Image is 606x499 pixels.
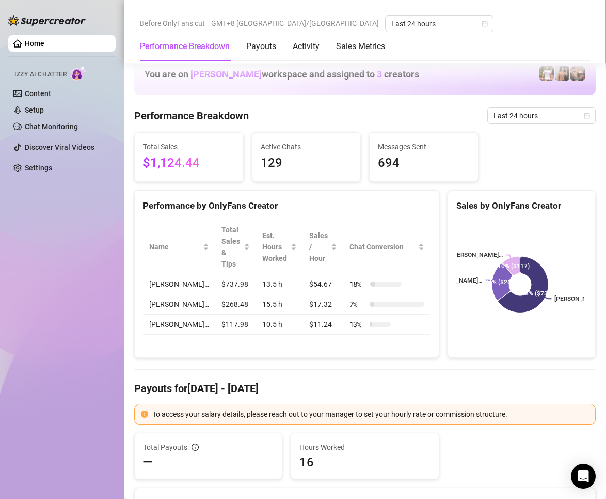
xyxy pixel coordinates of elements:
div: Performance Breakdown [140,40,230,53]
span: Izzy AI Chatter [14,70,67,80]
a: Setup [25,106,44,114]
td: $11.24 [303,315,343,335]
img: Osvaldo [570,66,585,81]
div: Est. Hours Worked [262,230,289,264]
span: — [143,454,153,471]
span: Last 24 hours [391,16,487,32]
div: To access your salary details, please reach out to your manager to set your hourly rate or commis... [152,409,589,420]
td: $54.67 [303,274,343,294]
span: $1,124.44 [143,153,235,173]
td: [PERSON_NAME]… [143,294,215,315]
td: [PERSON_NAME]… [143,315,215,335]
span: Sales / Hour [309,230,329,264]
img: Hector [539,66,554,81]
text: [PERSON_NAME]… [430,277,482,284]
a: Settings [25,164,52,172]
span: Messages Sent [378,141,470,152]
span: 7 % [349,299,366,310]
td: 15.5 h [256,294,303,315]
td: $17.32 [303,294,343,315]
span: Last 24 hours [493,108,589,123]
span: exclamation-circle [141,411,148,418]
div: Performance by OnlyFans Creator [143,199,430,213]
span: 16 [299,454,430,471]
span: 694 [378,153,470,173]
span: info-circle [192,444,199,451]
a: Discover Viral Videos [25,143,94,151]
span: Before OnlyFans cut [140,15,205,31]
td: 10.5 h [256,315,303,335]
span: 3 [377,69,382,80]
h1: You are on workspace and assigned to creators [145,69,419,80]
div: Sales by OnlyFans Creator [456,199,587,213]
span: GMT+8 [GEOGRAPHIC_DATA]/[GEOGRAPHIC_DATA] [211,15,379,31]
h4: Payouts for [DATE] - [DATE] [134,381,596,396]
span: Chat Conversion [349,241,416,253]
td: $268.48 [215,294,256,315]
span: 18 % [349,278,366,290]
a: Content [25,89,51,98]
span: Total Sales & Tips [221,224,242,270]
th: Chat Conversion [343,220,430,274]
img: logo-BBDzfeDw.svg [8,15,86,26]
div: Activity [293,40,320,53]
div: Open Intercom Messenger [571,464,596,489]
span: Hours Worked [299,442,430,453]
a: Home [25,39,44,48]
td: [PERSON_NAME]… [143,274,215,294]
img: AI Chatter [71,66,87,81]
span: calendar [482,21,488,27]
td: 13.5 h [256,274,303,294]
span: [PERSON_NAME] [190,69,262,80]
h4: Performance Breakdown [134,108,249,123]
span: Active Chats [261,141,353,152]
th: Total Sales & Tips [215,220,256,274]
text: [PERSON_NAME]… [451,252,503,259]
span: Total Sales [143,141,235,152]
td: $117.98 [215,315,256,335]
span: Total Payouts [143,442,187,453]
div: Payouts [246,40,276,53]
img: Zach [555,66,569,81]
span: 129 [261,153,353,173]
span: 13 % [349,319,366,330]
span: calendar [584,113,590,119]
th: Sales / Hour [303,220,343,274]
td: $737.98 [215,274,256,294]
div: Sales Metrics [336,40,385,53]
span: Name [149,241,201,253]
th: Name [143,220,215,274]
a: Chat Monitoring [25,122,78,131]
